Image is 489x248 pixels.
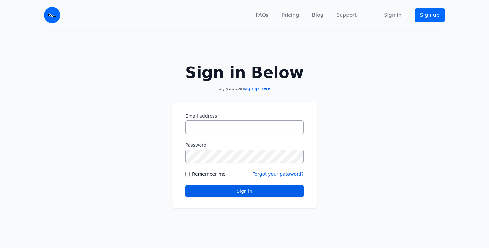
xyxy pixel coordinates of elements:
[185,185,304,197] button: Sign in
[252,171,304,177] a: Forgot your password?
[185,113,304,119] label: Email address
[415,8,445,22] a: Sign up
[282,11,299,19] a: Pricing
[384,11,402,19] a: Sign in
[312,11,323,19] a: Blog
[185,142,304,148] label: Password
[336,11,357,19] a: Support
[192,171,226,177] label: Remember me
[244,86,271,91] a: signup here
[44,7,60,23] img: Email Monster
[172,65,317,80] h2: Sign in Below
[172,85,317,92] p: or, you can
[256,11,268,19] a: FAQs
